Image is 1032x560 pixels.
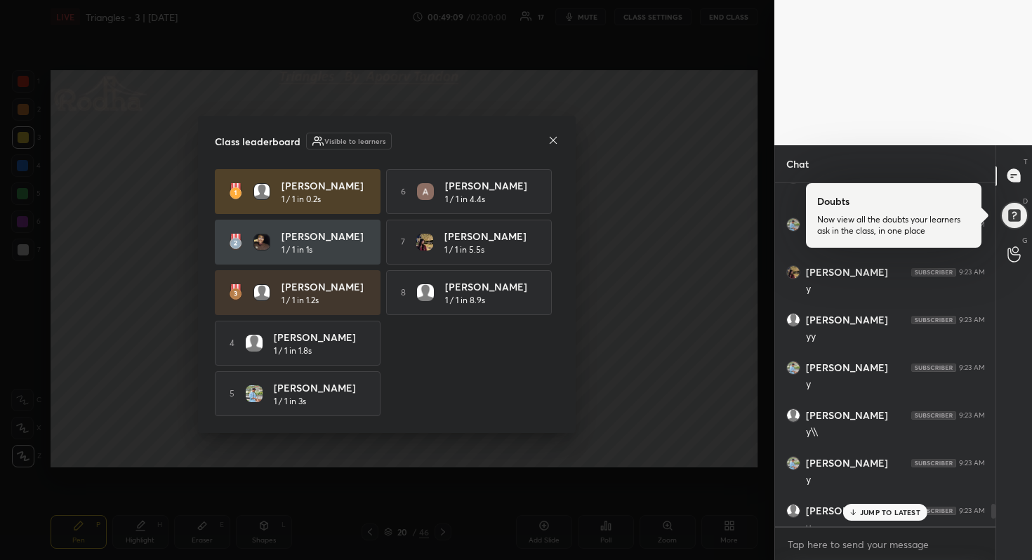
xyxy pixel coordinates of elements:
img: 4P8fHbbgJtejmAAAAAElFTkSuQmCC [911,507,956,515]
h4: [PERSON_NAME] [445,178,532,193]
h5: 1 / 1 in 1s [282,244,312,256]
p: G [1022,235,1028,246]
div: grid [775,183,996,526]
h4: [PERSON_NAME] [445,279,532,294]
h5: 1 / 1 in 3s [274,395,306,408]
p: Chat [775,145,820,182]
h6: [PERSON_NAME] [806,409,888,422]
h5: 1 / 1 in 1.2s [282,294,319,307]
h4: [PERSON_NAME] [444,229,531,244]
img: thumbnail.jpg [246,385,263,402]
h4: [PERSON_NAME] [274,380,361,395]
h4: Class leaderboard [215,134,300,149]
div: 9:23 AM [959,316,985,324]
img: 4P8fHbbgJtejmAAAAAElFTkSuQmCC [911,316,956,324]
div: 9:22 AM [959,220,985,229]
h6: [PERSON_NAME] [806,361,888,374]
h5: 1 / 1 in 4.4s [445,193,485,206]
img: default.png [787,505,800,517]
img: 4P8fHbbgJtejmAAAAAElFTkSuQmCC [911,268,956,276]
h4: [PERSON_NAME] [282,178,369,193]
div: 9:23 AM [959,459,985,467]
p: JUMP TO LATEST [860,508,920,516]
div: 9:23 AM [959,268,985,276]
div: 9:23 AM [959,364,985,372]
h5: 4 [230,337,234,349]
h4: [PERSON_NAME] [282,229,369,244]
div: y [806,282,985,296]
img: thumbnail.jpg [787,457,800,469]
div: n [806,187,985,201]
h5: 1 / 1 in 1.8s [274,345,312,357]
h5: 5 [230,387,234,400]
img: rank-2.3a33aca6.svg [229,234,242,251]
img: thumbnail.jpg [787,361,800,374]
img: default.png [417,284,434,301]
img: thumbnail.jpg [416,234,433,251]
h5: 1 / 1 in 0.2s [282,193,321,206]
div: y [806,378,985,392]
h5: 6 [401,185,406,198]
h6: [PERSON_NAME] [806,314,888,326]
div: y\\ [806,425,985,439]
img: rank-3.169bc593.svg [229,284,242,301]
h6: [PERSON_NAME] [806,505,888,517]
h5: 1 / 1 in 8.9s [445,294,485,307]
div: yy [806,330,985,344]
p: D [1023,196,1028,206]
img: 4P8fHbbgJtejmAAAAAElFTkSuQmCC [911,364,956,372]
img: thumbnail.jpg [254,234,270,250]
div: y [806,521,985,535]
img: rank-1.ed6cb560.svg [229,183,242,200]
h4: [PERSON_NAME] [282,279,369,294]
h6: [PERSON_NAME] [806,266,888,279]
img: thumbnail.jpg [787,218,800,231]
h5: 1 / 1 in 5.5s [444,244,484,256]
h6: [PERSON_NAME] [806,457,888,469]
h6: Visible to learners [324,136,385,147]
img: default.png [246,335,263,352]
img: default.png [254,184,270,199]
div: y [806,473,985,487]
div: n [806,234,985,248]
h5: 8 [401,286,406,299]
img: 4P8fHbbgJtejmAAAAAElFTkSuQmCC [911,459,956,467]
h4: [PERSON_NAME] [274,330,361,345]
h5: 7 [401,236,405,248]
img: thumbnail.jpg [417,183,434,200]
p: T [1024,156,1028,167]
img: default.png [254,285,270,300]
div: 9:23 AM [959,507,985,515]
div: 9:23 AM [959,411,985,420]
img: thumbnail.jpg [787,266,800,279]
img: 4P8fHbbgJtejmAAAAAElFTkSuQmCC [911,411,956,420]
img: default.png [787,314,800,326]
img: default.png [787,409,800,422]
